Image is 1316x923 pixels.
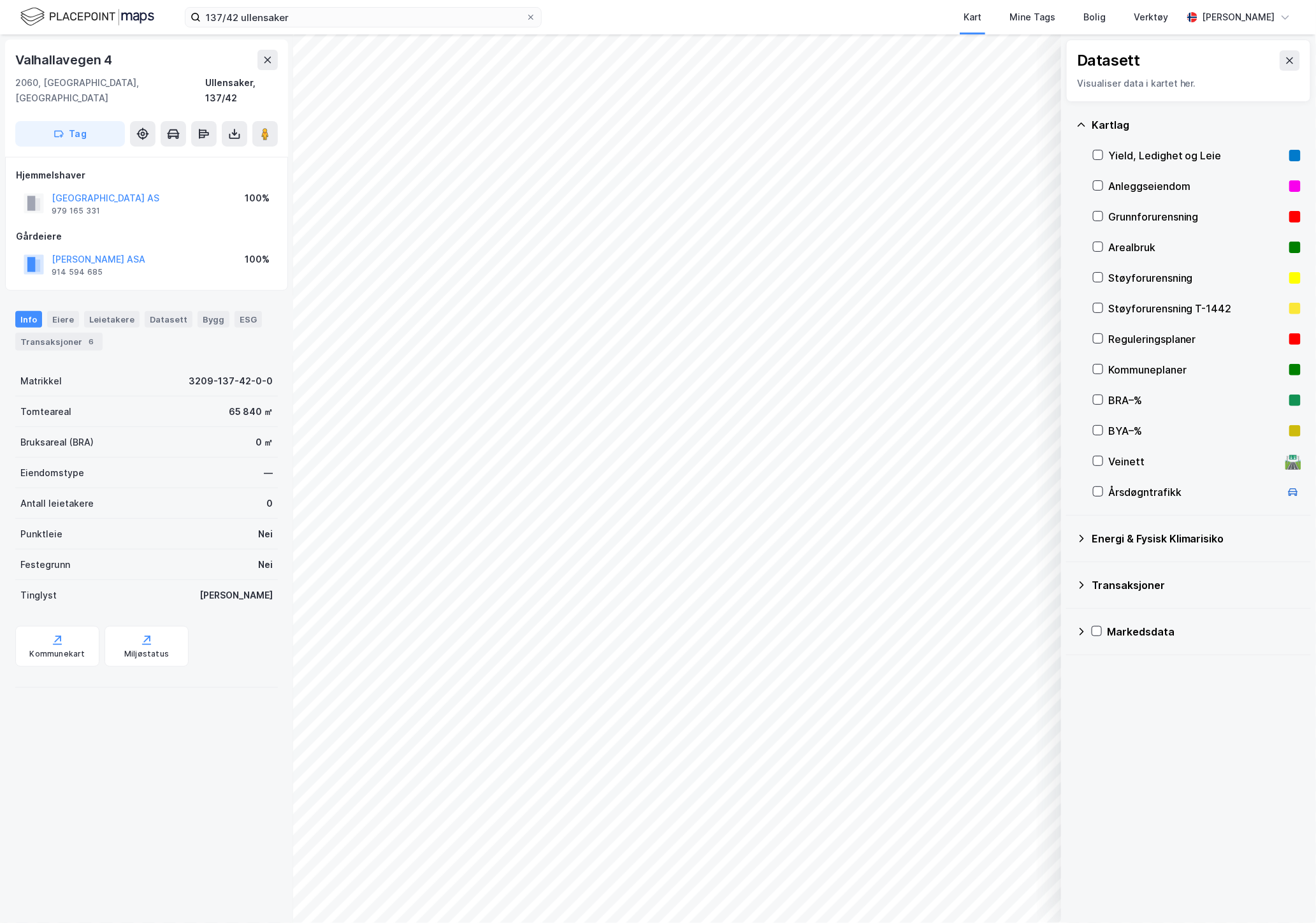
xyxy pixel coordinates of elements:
[20,465,84,481] div: Eiendomstype
[1108,454,1280,469] div: Veinett
[1203,10,1275,25] div: [PERSON_NAME]
[16,229,277,244] div: Gårdeiere
[1083,10,1106,25] div: Bolig
[1108,301,1284,316] div: Støyforurensning T-1442
[205,75,278,106] div: Ullensaker, 137/42
[1108,484,1280,500] div: Årsdøgntrafikk
[245,191,270,206] div: 100%
[264,465,273,481] div: —
[1108,209,1284,224] div: Grunnforurensning
[15,311,42,328] div: Info
[124,649,169,659] div: Miljøstatus
[201,8,526,27] input: Søk på adresse, matrikkel, gårdeiere, leietakere eller personer
[20,557,70,572] div: Festegrunn
[20,588,57,603] div: Tinglyst
[256,435,273,450] div: 0 ㎡
[1108,240,1284,255] div: Arealbruk
[15,333,103,351] div: Transaksjoner
[1252,862,1316,923] div: Kontrollprogram for chat
[1108,423,1284,439] div: BYA–%
[52,206,100,216] div: 979 165 331
[1108,270,1284,286] div: Støyforurensning
[198,311,229,328] div: Bygg
[1092,117,1301,133] div: Kartlag
[1108,393,1284,408] div: BRA–%
[229,404,273,419] div: 65 840 ㎡
[20,6,154,28] img: logo.f888ab2527a4732fd821a326f86c7f29.svg
[1108,148,1284,163] div: Yield, Ledighet og Leie
[1092,531,1301,546] div: Energi & Fysisk Klimarisiko
[1077,76,1300,91] div: Visualiser data i kartet her.
[235,311,262,328] div: ESG
[145,311,192,328] div: Datasett
[20,374,62,389] div: Matrikkel
[29,649,85,659] div: Kommunekart
[1252,862,1316,923] iframe: Chat Widget
[245,252,270,267] div: 100%
[1285,453,1302,470] div: 🛣️
[258,527,273,542] div: Nei
[47,311,79,328] div: Eiere
[1077,50,1140,71] div: Datasett
[1108,178,1284,194] div: Anleggseiendom
[1092,578,1301,593] div: Transaksjoner
[1108,362,1284,377] div: Kommuneplaner
[20,404,71,419] div: Tomteareal
[20,496,94,511] div: Antall leietakere
[266,496,273,511] div: 0
[964,10,981,25] div: Kart
[20,527,62,542] div: Punktleie
[1108,331,1284,347] div: Reguleringsplaner
[258,557,273,572] div: Nei
[1009,10,1055,25] div: Mine Tags
[1107,624,1301,639] div: Markedsdata
[15,75,205,106] div: 2060, [GEOGRAPHIC_DATA], [GEOGRAPHIC_DATA]
[199,588,273,603] div: [PERSON_NAME]
[1134,10,1168,25] div: Verktøy
[15,50,115,70] div: Valhallavegen 4
[52,267,103,277] div: 914 594 685
[84,311,140,328] div: Leietakere
[16,168,277,183] div: Hjemmelshaver
[85,335,98,348] div: 6
[15,121,125,147] button: Tag
[20,435,94,450] div: Bruksareal (BRA)
[189,374,273,389] div: 3209-137-42-0-0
